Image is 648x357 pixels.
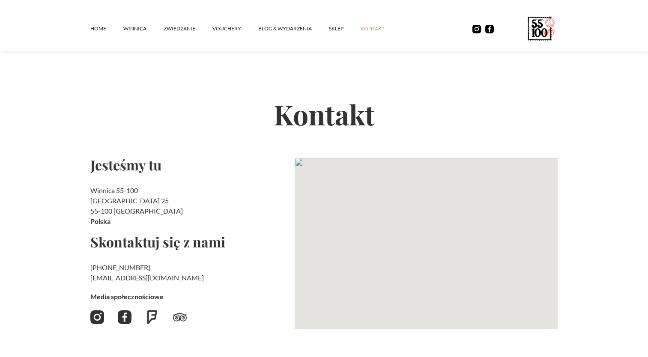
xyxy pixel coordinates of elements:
a: Blog & Wydarzenia [258,16,329,42]
a: winnica [123,16,164,42]
a: kontakt [361,16,402,42]
a: vouchery [212,16,258,42]
a: Home [90,16,123,42]
div: Map pin [421,228,432,244]
h2: Jesteśmy tu [90,158,288,172]
strong: Media społecznościowe [90,292,164,300]
h2: Winnica 55-100 [GEOGRAPHIC_DATA] 25 55-100 [GEOGRAPHIC_DATA] [90,185,288,226]
a: SKLEP [329,16,361,42]
h2: ‍ [90,262,288,283]
h2: Skontaktuj się z nami [90,235,288,249]
a: [PHONE_NUMBER] [90,263,150,271]
a: [EMAIL_ADDRESS][DOMAIN_NAME] [90,274,204,282]
h2: Kontakt [90,70,558,158]
strong: Polska [90,217,110,225]
a: ZWIEDZANIE [164,16,212,42]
